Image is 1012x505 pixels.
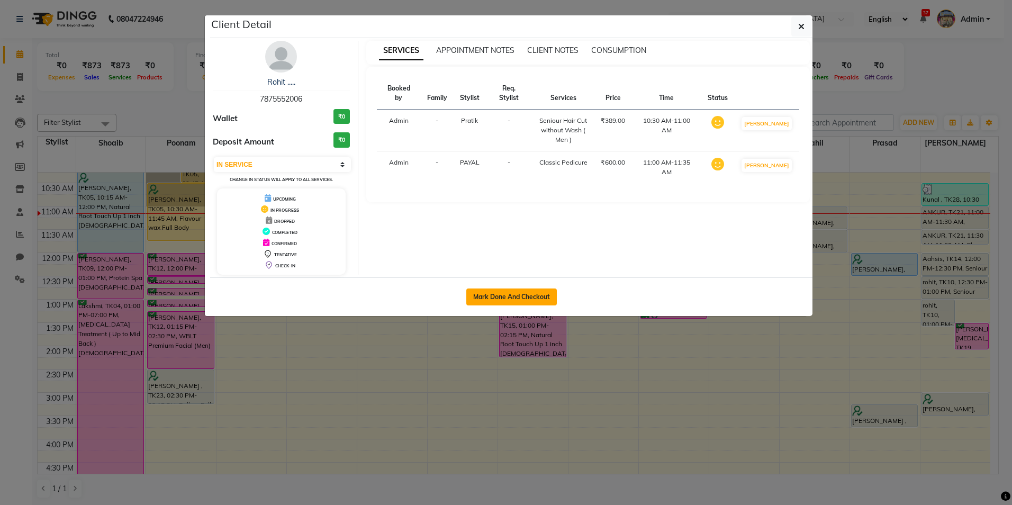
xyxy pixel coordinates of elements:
[270,208,299,213] span: IN PROGRESS
[486,151,532,184] td: -
[631,77,701,110] th: Time
[213,113,238,125] span: Wallet
[333,109,350,124] h3: ₹0
[421,77,454,110] th: Family
[377,151,421,184] td: Admin
[631,110,701,151] td: 10:30 AM-11:00 AM
[272,230,297,235] span: COMPLETED
[274,252,297,257] span: TENTATIVE
[260,94,302,104] span: 7875552006
[527,46,579,55] span: CLIENT NOTES
[742,117,792,130] button: [PERSON_NAME]
[631,151,701,184] td: 11:00 AM-11:35 AM
[230,177,333,182] small: Change in status will apply to all services.
[466,288,557,305] button: Mark Done And Checkout
[333,132,350,148] h3: ₹0
[460,158,480,166] span: PAYAL
[591,46,646,55] span: CONSUMPTION
[539,158,589,167] div: Classic Pedicure
[436,46,514,55] span: APPOINTMENT NOTES
[539,116,589,145] div: Seniour Hair Cut without Wash ( Men )
[742,159,792,172] button: [PERSON_NAME]
[601,116,625,125] div: ₹389.00
[377,110,421,151] td: Admin
[265,41,297,73] img: avatar
[421,151,454,184] td: -
[274,219,295,224] span: DROPPED
[486,77,532,110] th: Req. Stylist
[272,241,297,246] span: CONFIRMED
[701,77,734,110] th: Status
[273,196,296,202] span: UPCOMING
[275,263,295,268] span: CHECK-IN
[532,77,595,110] th: Services
[601,158,625,167] div: ₹600.00
[213,136,274,148] span: Deposit Amount
[461,116,478,124] span: Pratik
[454,77,486,110] th: Stylist
[267,77,295,87] a: Rohit .....
[377,77,421,110] th: Booked by
[421,110,454,151] td: -
[486,110,532,151] td: -
[594,77,631,110] th: Price
[379,41,423,60] span: SERVICES
[211,16,272,32] h5: Client Detail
